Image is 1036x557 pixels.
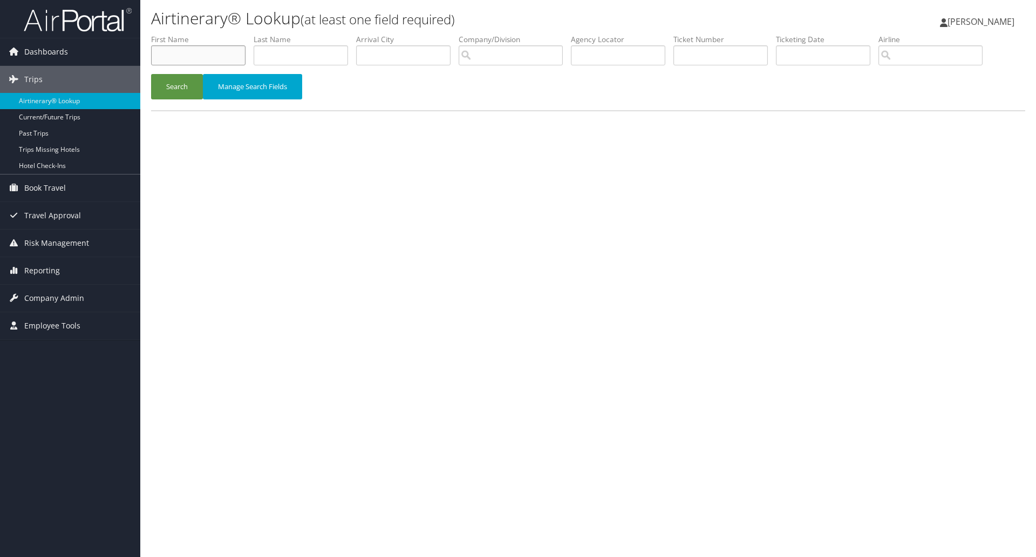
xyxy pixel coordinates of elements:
a: [PERSON_NAME] [940,5,1025,38]
label: First Name [151,34,254,45]
span: Risk Management [24,230,89,257]
span: Reporting [24,257,60,284]
span: Travel Approval [24,202,81,229]
span: Dashboards [24,38,68,65]
label: Company/Division [459,34,571,45]
span: Employee Tools [24,312,80,339]
label: Ticketing Date [776,34,878,45]
button: Manage Search Fields [203,74,302,99]
small: (at least one field required) [301,10,455,28]
span: Trips [24,66,43,93]
label: Ticket Number [673,34,776,45]
h1: Airtinerary® Lookup [151,7,734,30]
span: [PERSON_NAME] [948,16,1014,28]
span: Book Travel [24,175,66,202]
label: Last Name [254,34,356,45]
label: Agency Locator [571,34,673,45]
img: airportal-logo.png [24,7,132,32]
label: Arrival City [356,34,459,45]
button: Search [151,74,203,99]
label: Airline [878,34,991,45]
span: Company Admin [24,285,84,312]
